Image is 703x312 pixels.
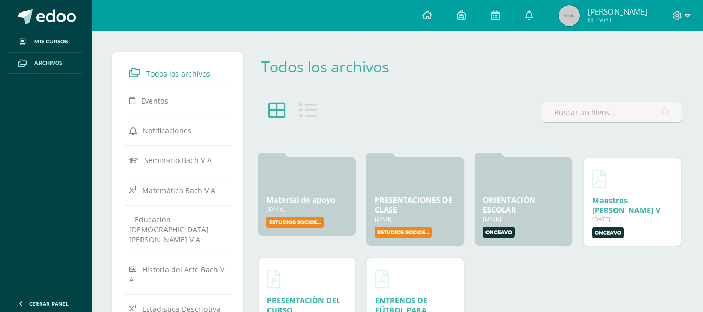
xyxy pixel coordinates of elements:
span: Historia del Arte Bach V A [129,264,224,284]
a: Material de apoyo [266,195,335,205]
span: Eventos [141,96,168,106]
a: Archivos [8,53,83,74]
span: [PERSON_NAME] [587,6,647,17]
a: Descargar Maestros Bach V.pdf [592,166,606,191]
div: [DATE] [266,205,348,213]
span: Matemática Bach V A [142,185,215,195]
div: Todos los archivos [261,56,405,77]
div: [DATE] [375,215,456,222]
label: Estudios Socioeconómicos Bach V A [266,217,324,228]
a: ORIENTACIÓN ESCOLAR [483,195,535,215]
a: Descargar ENTRENOS DE FÚTBOL PARA ESTUDIANTES DE LISTADO OFICIAL.pdf [375,266,389,291]
a: Notificaciones [129,121,226,140]
div: Material de apoyo [266,195,348,205]
label: Onceavo [592,227,624,238]
span: Cerrar panel [29,300,69,307]
div: ORIENTACIÓN ESCOLAR [483,195,564,215]
span: Educación [DEMOGRAPHIC_DATA][PERSON_NAME] V A [129,215,209,244]
input: Buscar archivos... [541,102,682,122]
a: Descargar PRESENTACIÒN DEL CURSO.pptx [267,266,280,291]
span: Archivos [34,59,62,67]
div: PRESENTACIONES DE CLASE [375,195,456,215]
div: [DATE] [592,215,672,223]
span: Mi Perfil [587,16,647,24]
a: Maestros [PERSON_NAME] V [592,195,660,215]
a: PRESENTACIONES DE CLASE [375,195,452,215]
label: Onceavo [483,227,515,238]
div: [DATE] [483,215,564,222]
div: Descargar Maestros Bach V.pdf [592,195,672,215]
span: Notificaciones [143,126,191,135]
a: Todos los archivos [129,63,226,82]
img: 45x45 [559,5,580,26]
span: Mis cursos [34,38,68,46]
span: Seminario Bach V A [144,155,212,165]
span: Todos los archivos [146,69,210,79]
label: Estudios Socioeconómicos Bach V A [375,227,432,238]
a: Eventos [129,91,226,110]
a: Matemática Bach V A [129,181,226,199]
a: Todos los archivos [261,56,389,77]
a: Educación [DEMOGRAPHIC_DATA][PERSON_NAME] V A [129,210,226,249]
a: Historia del Arte Bach V A [129,260,226,289]
a: Mis cursos [8,31,83,53]
a: Seminario Bach V A [129,151,226,169]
